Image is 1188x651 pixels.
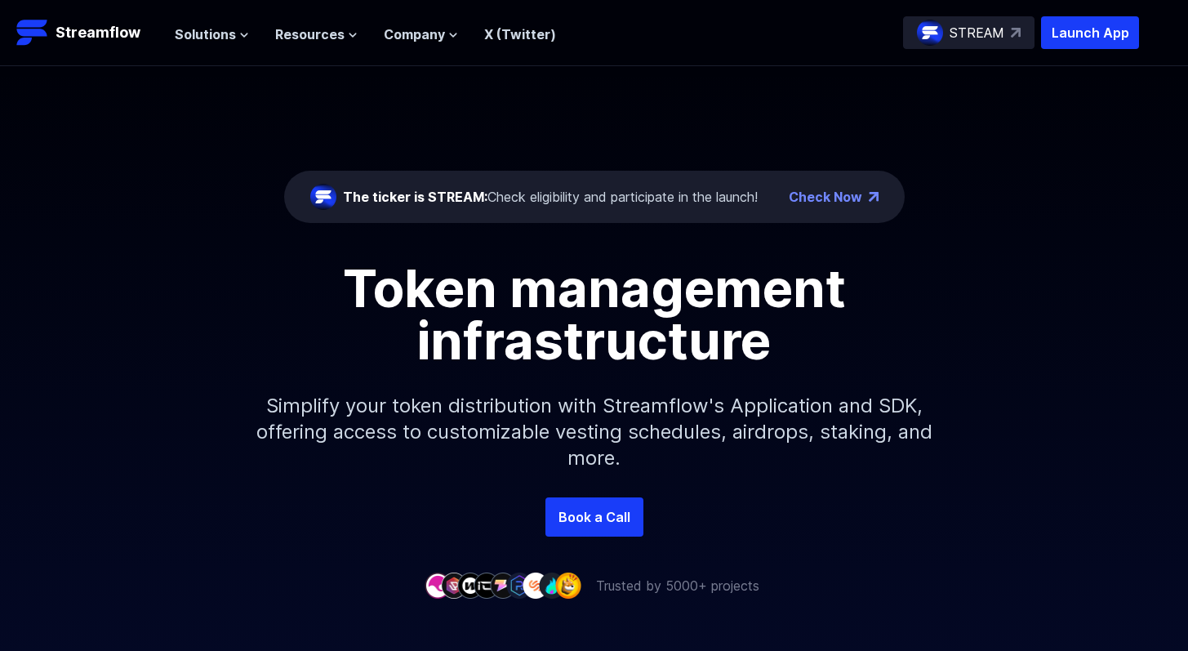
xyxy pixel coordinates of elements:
div: Check eligibility and participate in the launch! [343,187,758,207]
p: Streamflow [56,21,140,44]
img: top-right-arrow.png [869,192,879,202]
img: company-6 [506,573,532,598]
p: Simplify your token distribution with Streamflow's Application and SDK, offering access to custom... [243,367,946,497]
a: Check Now [789,187,862,207]
img: company-7 [523,573,549,598]
a: X (Twitter) [484,26,556,42]
img: company-8 [539,573,565,598]
img: company-5 [490,573,516,598]
img: Streamflow Logo [16,16,49,49]
button: Resources [275,25,358,44]
img: company-1 [425,573,451,598]
img: streamflow-logo-circle.png [917,20,943,46]
a: STREAM [903,16,1034,49]
p: STREAM [950,23,1004,42]
span: Solutions [175,25,236,44]
button: Launch App [1041,16,1139,49]
button: Solutions [175,25,249,44]
img: streamflow-logo-circle.png [310,184,336,210]
h1: Token management infrastructure [227,262,962,367]
span: Resources [275,25,345,44]
a: Streamflow [16,16,158,49]
img: company-9 [555,573,581,598]
span: Company [384,25,445,44]
a: Book a Call [545,497,643,537]
img: company-2 [441,573,467,598]
img: top-right-arrow.svg [1011,28,1021,38]
span: The ticker is STREAM: [343,189,487,205]
p: Trusted by 5000+ projects [596,576,759,595]
img: company-4 [474,573,500,598]
img: company-3 [457,573,483,598]
button: Company [384,25,458,44]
